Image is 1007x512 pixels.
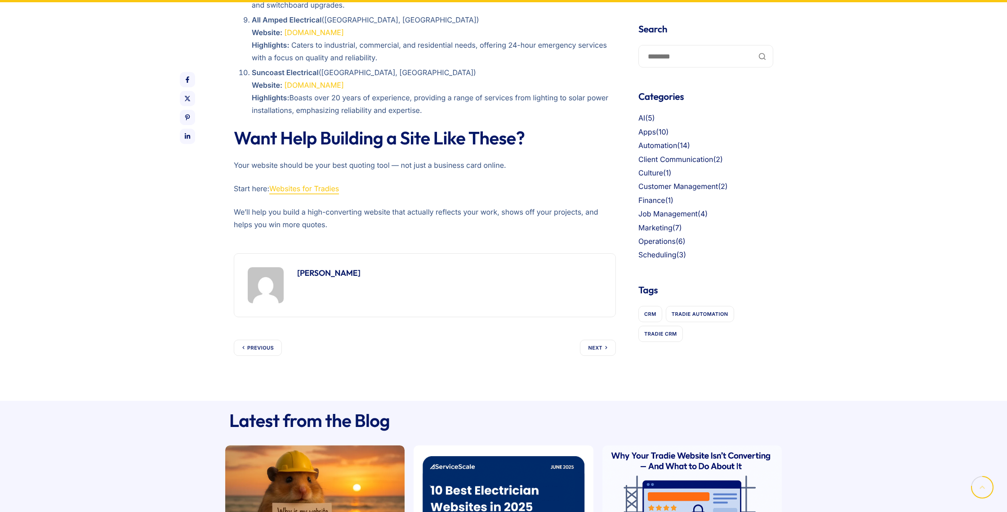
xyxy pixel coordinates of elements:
[666,306,734,322] a: Tradie Automation (1 item)
[638,302,773,342] nav: Tags
[234,159,616,171] p: Your website should be your best quoting tool — not just a business card online.
[638,208,773,220] li: (4)
[638,22,773,36] h4: Search
[638,167,773,179] li: (1)
[180,110,195,125] a: Share on Pinterest
[234,127,616,149] h2: Want Help Building a Site Like These?
[297,268,361,278] a: [PERSON_NAME]
[638,223,673,232] a: Marketing
[285,81,344,90] a: [DOMAIN_NAME]
[638,209,698,218] a: Job Management
[229,409,390,432] a: Latest from the Blog
[638,168,663,177] a: Culture
[638,283,773,297] h4: Tags
[580,340,616,356] a: Next
[638,127,656,136] a: Apps
[180,129,195,144] a: Share on LinkedIn
[234,340,616,356] nav: Posts
[252,40,290,49] strong: Highlights:
[252,28,282,37] strong: Website:
[234,182,616,195] p: Start here:
[269,184,339,193] a: Websites for Tradies
[252,68,319,77] strong: Suncoast Electrical
[252,13,616,64] p: ([GEOGRAPHIC_DATA], [GEOGRAPHIC_DATA])
[638,306,662,322] a: CRM (1 item)
[638,182,718,191] a: Customer Management
[252,66,616,117] p: ([GEOGRAPHIC_DATA], [GEOGRAPHIC_DATA]) Boasts over 20 years of experience, providing a range of s...
[638,181,773,193] li: (2)
[252,40,607,62] span: Caters to industrial, commercial, and residential needs, offering 24-hour emergency services with...
[638,237,676,246] a: Operations
[252,15,321,24] strong: All Amped Electrical
[638,250,676,259] a: Scheduling
[638,155,713,164] a: Client Communication
[180,72,195,87] a: Share on Facebook
[638,140,773,152] li: (14)
[638,236,773,247] li: (6)
[638,196,665,205] a: Finance
[180,91,195,106] a: Share on X
[638,249,773,261] li: (3)
[638,222,773,234] li: (7)
[638,90,773,103] h4: Categories
[638,195,773,207] li: (1)
[638,326,683,342] a: Tradie CRM (1 item)
[252,81,282,90] strong: Website:
[638,112,773,261] nav: Categories
[638,154,773,166] li: (2)
[234,206,616,231] p: We’ll help you build a high-converting website that actually reflects your work, shows off your p...
[285,28,344,37] a: [DOMAIN_NAME]
[252,93,290,102] strong: Highlights:
[638,141,677,150] a: Automation
[638,126,773,138] li: (10)
[234,340,282,356] a: Previous
[638,112,773,124] li: (5)
[638,113,645,122] a: AI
